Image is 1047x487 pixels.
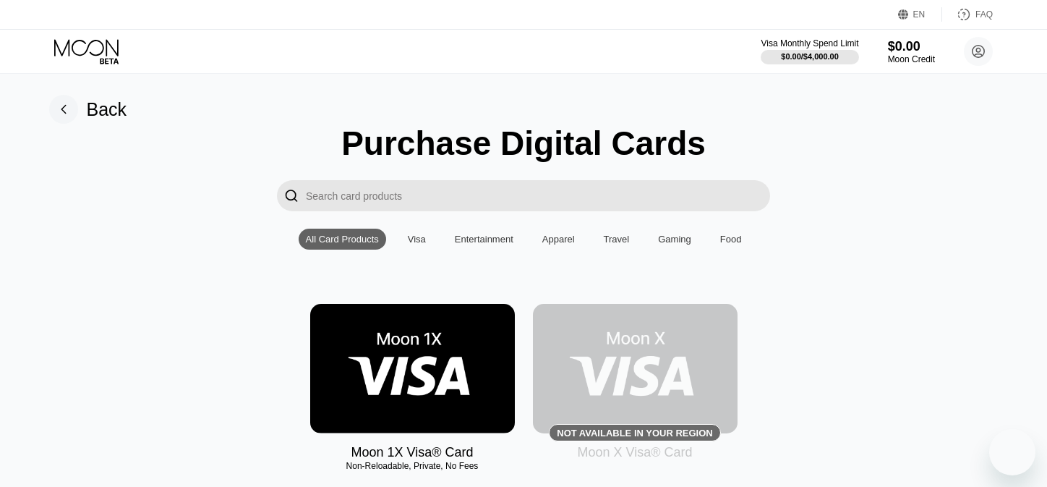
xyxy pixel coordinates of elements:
[888,54,935,64] div: Moon Credit
[713,229,749,250] div: Food
[975,9,993,20] div: FAQ
[888,39,935,64] div: $0.00Moon Credit
[277,180,306,211] div: 
[577,445,692,460] div: Moon X Visa® Card
[306,234,379,245] div: All Card Products
[299,229,386,250] div: All Card Products
[533,304,738,433] div: Not available in your region
[597,229,637,250] div: Travel
[942,7,993,22] div: FAQ
[351,445,473,460] div: Moon 1X Visa® Card
[341,124,706,163] div: Purchase Digital Cards
[535,229,582,250] div: Apparel
[408,234,426,245] div: Visa
[557,428,712,439] div: Not available in your region
[720,234,742,245] div: Food
[888,39,935,54] div: $0.00
[306,180,770,211] input: Search card products
[284,187,299,204] div: 
[898,7,942,22] div: EN
[658,234,691,245] div: Gaming
[401,229,433,250] div: Visa
[989,429,1035,475] iframe: Button to launch messaging window
[781,52,839,61] div: $0.00 / $4,000.00
[761,38,858,64] div: Visa Monthly Spend Limit$0.00/$4,000.00
[542,234,575,245] div: Apparel
[651,229,698,250] div: Gaming
[310,461,515,471] div: Non-Reloadable, Private, No Fees
[87,99,127,120] div: Back
[455,234,513,245] div: Entertainment
[604,234,630,245] div: Travel
[448,229,521,250] div: Entertainment
[761,38,858,48] div: Visa Monthly Spend Limit
[49,95,127,124] div: Back
[913,9,926,20] div: EN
